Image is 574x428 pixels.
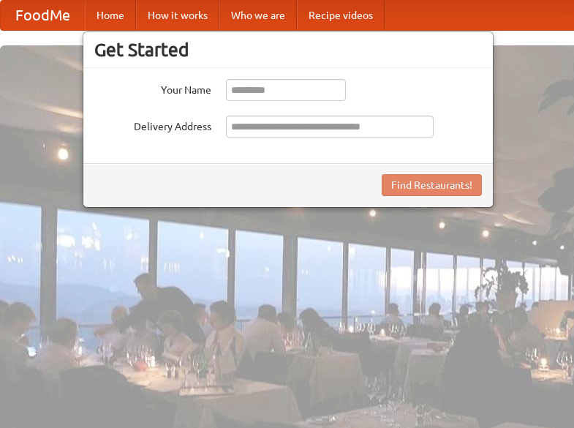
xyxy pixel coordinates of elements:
[1,1,85,30] a: FoodMe
[94,39,482,61] h3: Get Started
[94,79,211,97] label: Your Name
[94,116,211,134] label: Delivery Address
[85,1,136,30] a: Home
[297,1,385,30] a: Recipe videos
[382,174,482,196] button: Find Restaurants!
[219,1,297,30] a: Who we are
[136,1,219,30] a: How it works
